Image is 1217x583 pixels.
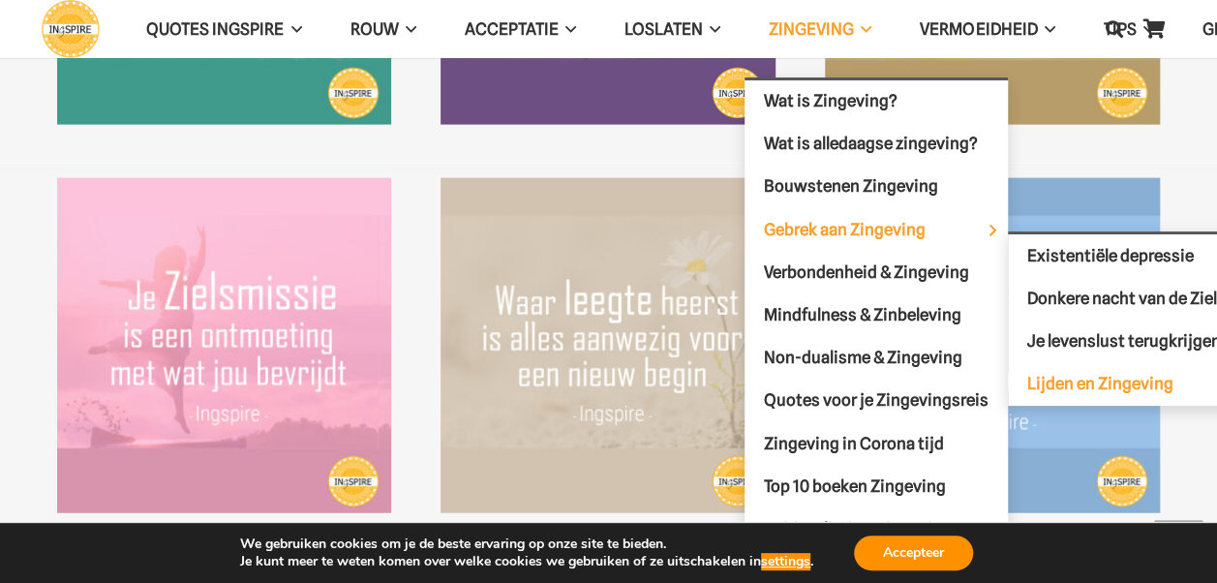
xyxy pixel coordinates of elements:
[745,208,1008,251] a: Gebrek aan ZingevingGebrek aan Zingeving Menu
[624,19,703,39] span: Loslaten
[764,390,989,410] span: Quotes voor je Zingevingsreis
[764,220,958,239] span: Gebrek aan Zingeving
[764,176,938,196] span: Bouwstenen Zingeving
[854,536,973,570] button: Accepteer
[600,5,745,54] a: LoslatenLoslaten Menu
[745,422,1008,465] a: Zingeving in Corona tijd
[1027,289,1217,308] span: Donkere nacht van de Ziel
[350,19,398,39] span: ROUW
[745,507,1008,550] a: Spiritualiteit & ZingevingSpiritualiteit & Zingeving Menu
[745,5,896,54] a: ZingevingZingeving Menu
[764,91,898,110] span: Wat is Zingeving?
[240,536,813,553] p: We gebruiken cookies om je de beste ervaring op onze site te bieden.
[398,5,415,53] span: ROUW Menu
[745,465,1008,507] a: Top 10 boeken Zingeving
[325,5,440,54] a: ROUWROUW Menu
[764,434,944,453] span: Zingeving in Corona tijd
[896,5,1079,54] a: VERMOEIDHEIDVERMOEIDHEID Menu
[977,208,1008,250] span: Gebrek aan Zingeving Menu
[703,5,720,53] span: Loslaten Menu
[764,305,961,324] span: Mindfulness & Zinbeleving
[1154,520,1202,568] a: Terug naar top
[920,19,1037,39] span: VERMOEIDHEID
[764,262,969,282] span: Verbondenheid & Zingeving
[977,507,1008,549] span: Spiritualiteit & Zingeving Menu
[284,5,301,53] span: QUOTES INGSPIRE Menu
[57,178,392,513] a: Spreuk over je Zielsmissie is een ontmoeting met wat jou bevrijdt - citaat van Inge Geertzen Ings...
[761,553,810,570] button: settings
[764,519,985,538] span: Spiritualiteit & Zingeving
[1136,5,1153,53] span: TIPS Menu
[745,380,1008,422] a: Quotes voor je Zingevingsreis
[745,166,1008,208] a: Bouwstenen Zingeving
[240,553,813,570] p: Je kunt meer te weten komen over welke cookies we gebruiken of ze uitschakelen in .
[441,178,776,513] a: Waar leegte heerst is alles aanwezig voor een nieuw begin - citaat Inge Geertzen ©Ingspire
[769,19,854,39] span: Zingeving
[1027,374,1173,393] span: Lijden en Zingeving
[146,19,284,39] span: QUOTES INGSPIRE
[745,80,1008,123] a: Wat is Zingeving?
[854,5,871,53] span: Zingeving Menu
[559,5,576,53] span: Acceptatie Menu
[764,476,946,496] span: Top 10 boeken Zingeving
[745,123,1008,166] a: Wat is alledaagse zingeving?
[1095,5,1134,53] a: Zoeken
[764,348,962,367] span: Non-dualisme & Zingeving
[1037,5,1054,53] span: VERMOEIDHEID Menu
[745,293,1008,336] a: Mindfulness & Zinbeleving
[745,337,1008,380] a: Non-dualisme & Zingeving
[745,251,1008,293] a: Verbondenheid & Zingeving
[122,5,325,54] a: QUOTES INGSPIREQUOTES INGSPIRE Menu
[1027,246,1194,265] span: Existentiële depressie
[764,134,978,153] span: Wat is alledaagse zingeving?
[441,178,776,513] img: Waar leegte heerst is alles aanwezig voor een nieuw begin - citaat van schrijfster Inge Geertzen ...
[465,19,559,39] span: Acceptatie
[1079,5,1177,54] a: TIPSTIPS Menu
[441,5,600,54] a: AcceptatieAcceptatie Menu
